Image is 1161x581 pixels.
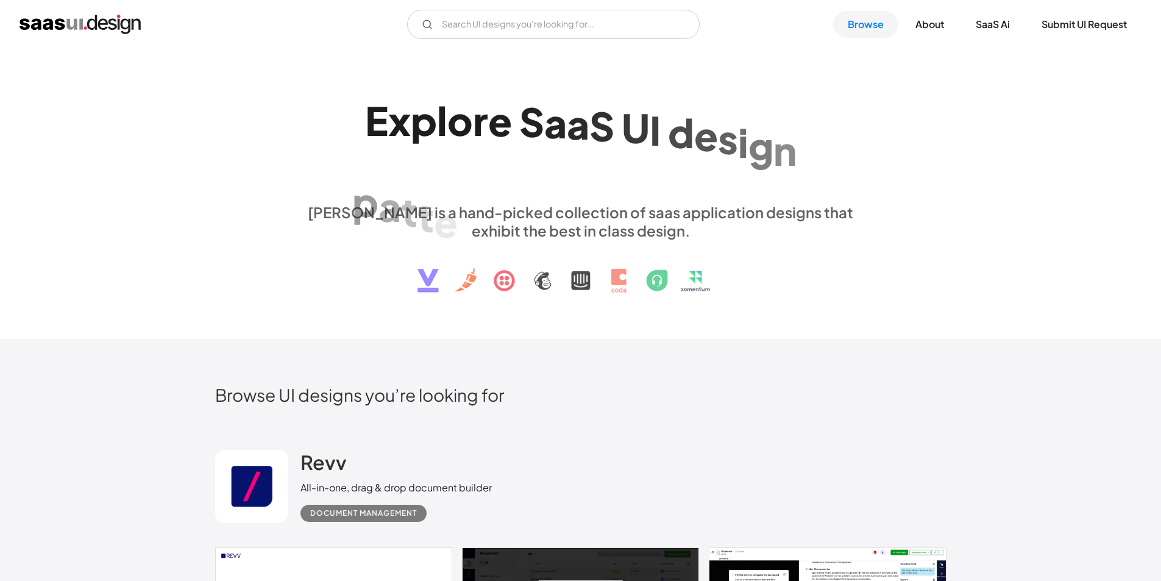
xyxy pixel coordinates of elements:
[488,98,512,144] div: e
[417,193,434,240] div: t
[589,102,614,149] div: S
[961,11,1024,38] a: SaaS Ai
[748,123,773,169] div: g
[694,112,718,159] div: e
[310,506,417,521] div: Document Management
[407,10,700,39] form: Email Form
[650,107,661,154] div: I
[396,240,765,303] img: text, icon, saas logo
[378,183,401,230] div: a
[401,188,417,235] div: t
[718,115,738,162] div: s
[833,11,898,38] a: Browse
[300,203,861,240] div: [PERSON_NAME] is a hand-picked collection of saas application designs that exhibit the best in cl...
[300,450,347,480] a: Revv
[407,10,700,39] input: Search UI designs you're looking for...
[20,15,141,34] a: home
[215,384,946,405] h2: Browse UI designs you’re looking for
[738,119,748,166] div: i
[365,97,388,144] div: E
[544,99,567,146] div: a
[473,97,488,144] div: r
[352,178,378,225] div: p
[300,97,861,191] h1: Explore SaaS UI design patterns & interactions.
[437,97,447,144] div: l
[519,98,544,145] div: S
[411,97,437,144] div: p
[434,199,458,246] div: e
[622,104,650,151] div: U
[447,97,473,144] div: o
[300,480,492,495] div: All-in-one, drag & drop document builder
[1027,11,1141,38] a: Submit UI Request
[901,11,959,38] a: About
[668,109,694,156] div: d
[300,450,347,474] h2: Revv
[388,97,411,144] div: x
[567,101,589,148] div: a
[773,127,797,174] div: n
[458,205,473,252] div: r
